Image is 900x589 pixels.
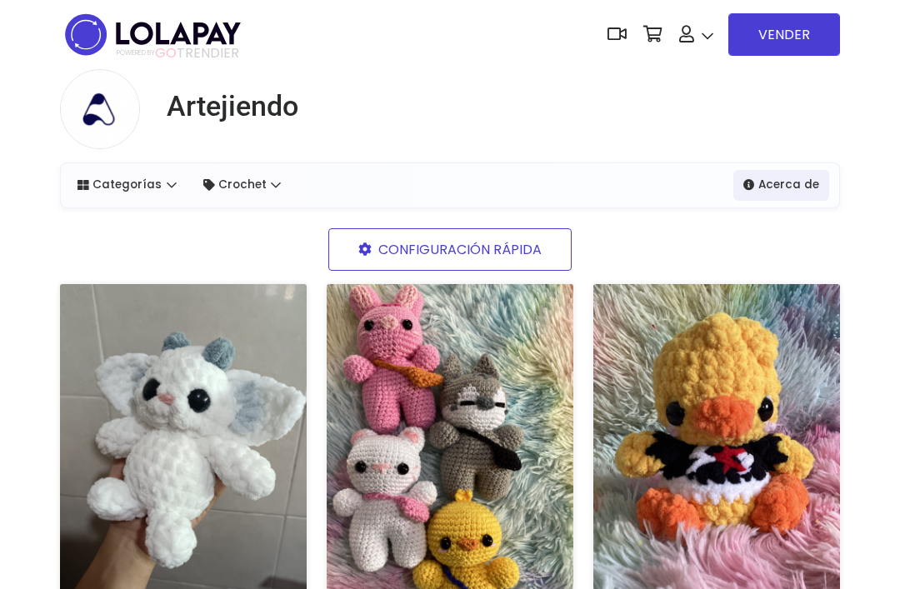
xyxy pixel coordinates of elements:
a: CONFIGURACIÓN RÁPIDA [328,228,572,271]
span: POWERED BY [117,48,155,57]
a: VENDER [728,13,840,56]
span: GO [155,43,177,62]
a: Crochet [193,170,292,200]
h1: Artejiendo [167,89,298,123]
img: logo [60,8,246,61]
a: Acerca de [733,170,829,200]
a: Artejiendo [153,89,298,123]
span: TRENDIER [117,46,239,61]
a: Categorías [67,170,187,200]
